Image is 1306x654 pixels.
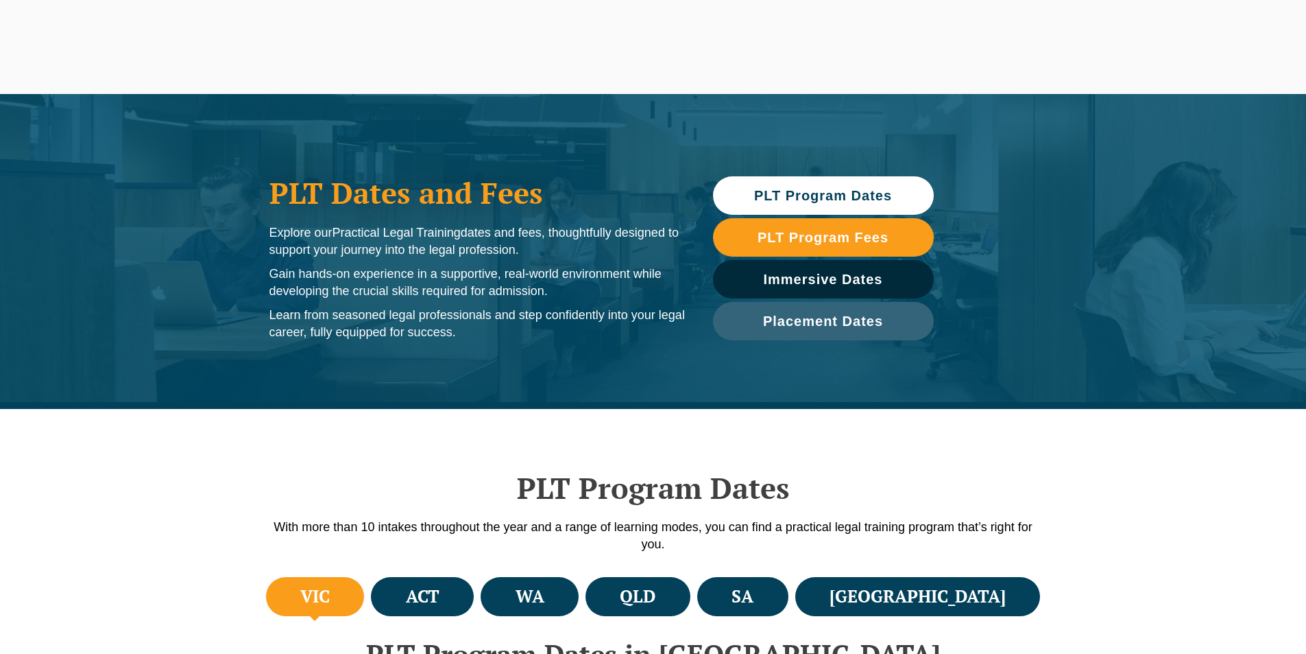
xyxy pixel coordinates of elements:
h2: PLT Program Dates [263,471,1044,505]
p: Gain hands-on experience in a supportive, real-world environment while developing the crucial ski... [269,266,686,300]
a: PLT Program Dates [713,176,934,215]
a: Placement Dates [713,302,934,340]
h4: VIC [300,585,330,608]
h4: QLD [620,585,655,608]
h4: [GEOGRAPHIC_DATA] [830,585,1006,608]
a: Immersive Dates [713,260,934,299]
span: PLT Program Dates [754,189,892,202]
span: PLT Program Fees [758,231,888,244]
span: Practical Legal Training [332,226,461,240]
span: Placement Dates [763,314,883,328]
h4: WA [516,585,544,608]
h4: ACT [406,585,439,608]
p: Learn from seasoned legal professionals and step confidently into your legal career, fully equipp... [269,307,686,341]
h4: SA [731,585,753,608]
p: Explore our dates and fees, thoughtfully designed to support your journey into the legal profession. [269,224,686,259]
a: PLT Program Fees [713,218,934,257]
p: With more than 10 intakes throughout the year and a range of learning modes, you can find a pract... [263,519,1044,553]
h1: PLT Dates and Fees [269,176,686,210]
span: Immersive Dates [764,272,883,286]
